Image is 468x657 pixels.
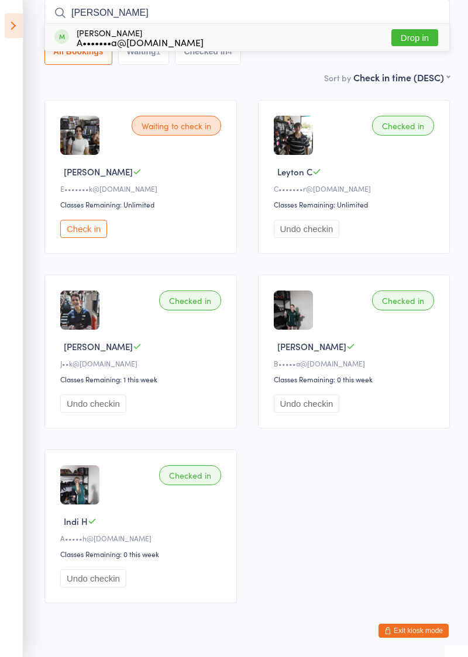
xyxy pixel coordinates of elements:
div: Classes Remaining: Unlimited [60,199,225,209]
span: [PERSON_NAME] [64,165,133,178]
button: Checked in4 [175,38,241,65]
span: [PERSON_NAME] [64,340,133,352]
div: E•••••••k@[DOMAIN_NAME] [60,184,225,193]
span: Indi H [64,515,88,527]
div: Checked in [159,465,221,485]
img: image1715755976.png [274,116,313,155]
div: C•••••••r@[DOMAIN_NAME] [274,184,438,193]
button: Check in [60,220,107,238]
img: image1727343081.png [60,116,99,155]
button: Exit kiosk mode [378,624,449,638]
span: Leyton C [277,165,312,178]
button: Waiting1 [118,38,170,65]
img: image1753770301.png [60,465,99,504]
div: Check in time (DESC) [353,71,450,84]
div: A•••••h@[DOMAIN_NAME] [60,533,225,543]
div: Checked in [159,291,221,310]
div: Waiting to check in [132,116,221,136]
div: 4 [228,47,232,56]
label: Sort by [324,72,351,84]
div: Classes Remaining: 0 this week [60,549,225,559]
div: Classes Remaining: Unlimited [274,199,438,209]
img: image1750921444.png [60,291,99,330]
div: Checked in [372,116,434,136]
button: Drop in [391,29,438,46]
div: A•••••••a@[DOMAIN_NAME] [77,37,204,47]
div: Classes Remaining: 0 this week [274,374,438,384]
button: Undo checkin [274,220,340,238]
div: B•••••a@[DOMAIN_NAME] [274,358,438,368]
span: [PERSON_NAME] [277,340,346,352]
button: Undo checkin [60,569,126,587]
button: Undo checkin [274,395,340,413]
div: Classes Remaining: 1 this week [60,374,225,384]
div: J••k@[DOMAIN_NAME] [60,358,225,368]
img: image1753770230.png [274,291,313,330]
button: All Bookings [44,38,112,65]
button: Undo checkin [60,395,126,413]
div: [PERSON_NAME] [77,28,204,47]
div: Checked in [372,291,434,310]
div: 1 [156,47,161,56]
